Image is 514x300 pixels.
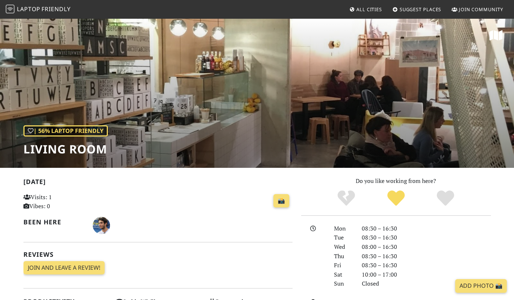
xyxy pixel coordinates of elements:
[273,194,289,208] a: 📸
[93,217,110,234] img: 3274-victor-henrique.jpg
[23,218,84,226] h2: Been here
[301,176,491,186] p: Do you like working from here?
[6,5,14,13] img: LaptopFriendly
[93,221,110,229] span: Victor Henrique Zuanazzi de Abreu
[449,3,506,16] a: Join Community
[390,3,444,16] a: Suggest Places
[357,252,495,261] div: 08:30 – 16:30
[23,261,105,275] a: Join and leave a review!
[23,142,108,156] h1: Living Room
[23,251,293,258] h2: Reviews
[400,6,441,13] span: Suggest Places
[330,270,357,279] div: Sat
[330,233,357,242] div: Tue
[23,125,108,137] div: | 56% Laptop Friendly
[41,5,70,13] span: Friendly
[356,6,382,13] span: All Cities
[357,270,495,279] div: 10:00 – 17:00
[357,242,495,252] div: 08:00 – 16:30
[421,189,470,207] div: Definitely!
[23,178,293,188] h2: [DATE]
[321,189,371,207] div: No
[330,279,357,288] div: Sun
[371,189,421,207] div: Yes
[357,279,495,288] div: Closed
[455,279,507,293] a: Add Photo 📸
[459,6,503,13] span: Join Community
[23,193,107,211] p: Visits: 1 Vibes: 0
[330,224,357,233] div: Mon
[346,3,385,16] a: All Cities
[357,224,495,233] div: 08:30 – 16:30
[357,261,495,270] div: 08:30 – 16:30
[330,252,357,261] div: Thu
[357,233,495,242] div: 08:30 – 16:30
[330,242,357,252] div: Wed
[330,261,357,270] div: Fri
[6,3,71,16] a: LaptopFriendly LaptopFriendly
[17,5,40,13] span: Laptop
